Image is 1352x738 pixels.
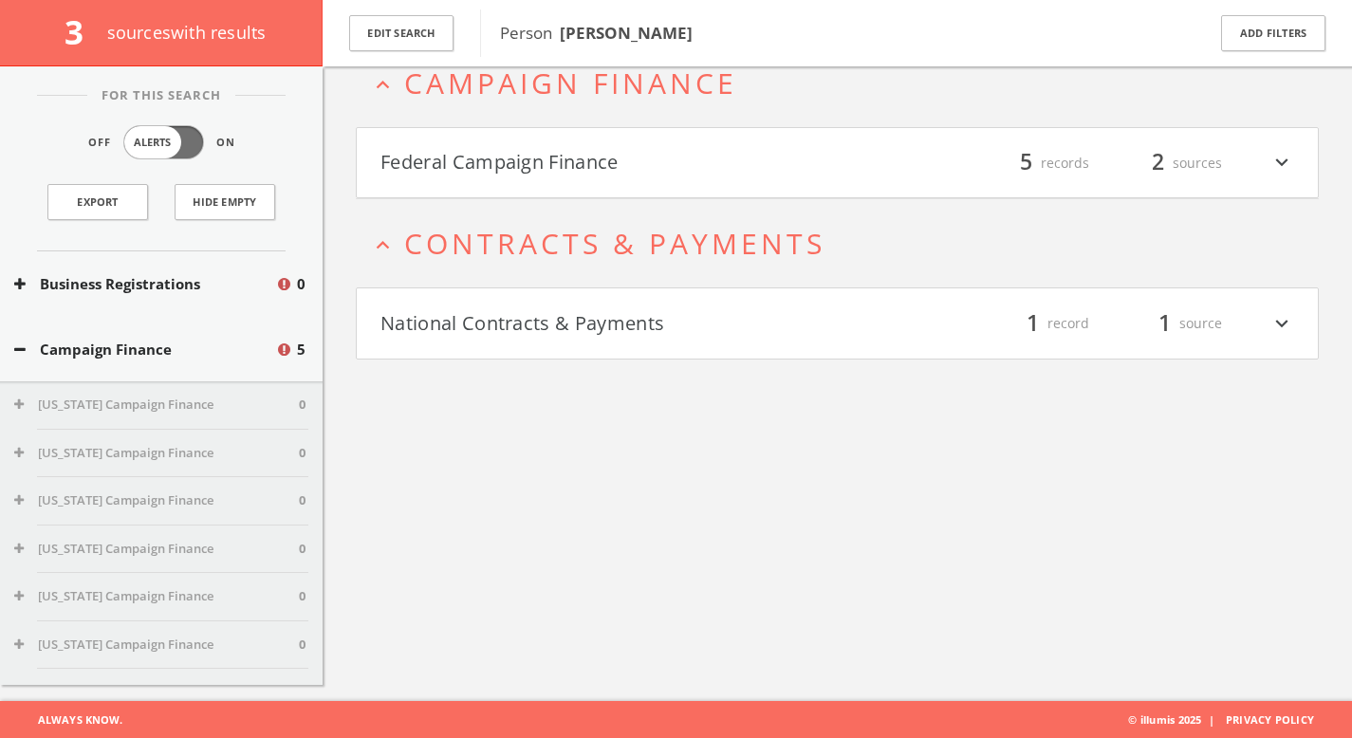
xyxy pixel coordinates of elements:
[404,64,737,102] span: Campaign Finance
[65,9,100,54] span: 3
[216,136,235,152] span: On
[404,224,825,263] span: Contracts & Payments
[299,444,306,463] span: 0
[380,147,838,179] button: Federal Campaign Finance
[1269,147,1294,179] i: expand_more
[1143,146,1173,179] span: 2
[370,232,396,258] i: expand_less
[299,684,306,703] span: 0
[1108,147,1222,179] div: sources
[107,21,267,44] span: source s with results
[370,228,1319,259] button: expand_lessContracts & Payments
[175,184,275,220] button: Hide Empty
[370,67,1319,99] button: expand_lessCampaign Finance
[370,72,396,98] i: expand_less
[299,492,306,511] span: 0
[1226,712,1314,727] a: Privacy Policy
[14,397,299,415] button: [US_STATE] Campaign Finance
[1221,15,1325,52] button: Add Filters
[14,492,299,511] button: [US_STATE] Campaign Finance
[14,339,275,360] button: Campaign Finance
[299,540,306,559] span: 0
[297,274,306,296] span: 0
[14,636,299,655] button: [US_STATE] Campaign Finance
[299,588,306,607] span: 0
[88,136,111,152] span: Off
[47,184,148,220] a: Export
[1150,306,1179,340] span: 1
[975,147,1089,179] div: records
[87,86,235,105] span: For This Search
[14,444,299,463] button: [US_STATE] Campaign Finance
[14,274,275,296] button: Business Registrations
[560,22,693,44] b: [PERSON_NAME]
[500,22,693,44] span: Person
[380,307,838,340] button: National Contracts & Payments
[349,15,454,52] button: Edit Search
[297,339,306,360] span: 5
[1108,307,1222,340] div: source
[299,397,306,415] span: 0
[1269,307,1294,340] i: expand_more
[299,636,306,655] span: 0
[14,684,299,703] button: [US_STATE] State Campaign Contributions
[1201,712,1222,727] span: |
[975,307,1089,340] div: record
[14,540,299,559] button: [US_STATE] Campaign Finance
[14,588,299,607] button: [US_STATE] Campaign Finance
[1018,306,1047,340] span: 1
[1011,146,1041,179] span: 5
